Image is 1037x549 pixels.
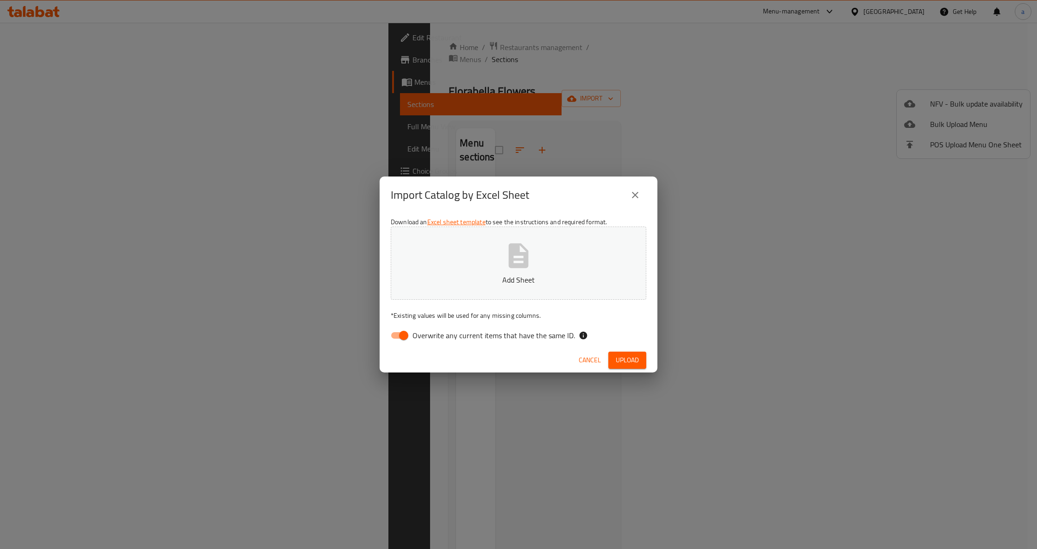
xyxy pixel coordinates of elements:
p: Existing values will be used for any missing columns. [391,311,646,320]
svg: If the overwrite option isn't selected, then the items that match an existing ID will be ignored ... [579,331,588,340]
button: Add Sheet [391,227,646,300]
a: Excel sheet template [427,216,486,228]
span: Overwrite any current items that have the same ID. [412,330,575,341]
button: Cancel [575,352,605,369]
h2: Import Catalog by Excel Sheet [391,188,529,202]
span: Upload [616,354,639,366]
button: close [624,184,646,206]
button: Upload [608,352,646,369]
div: Download an to see the instructions and required format. [380,214,657,348]
p: Add Sheet [405,274,632,285]
span: Cancel [579,354,601,366]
